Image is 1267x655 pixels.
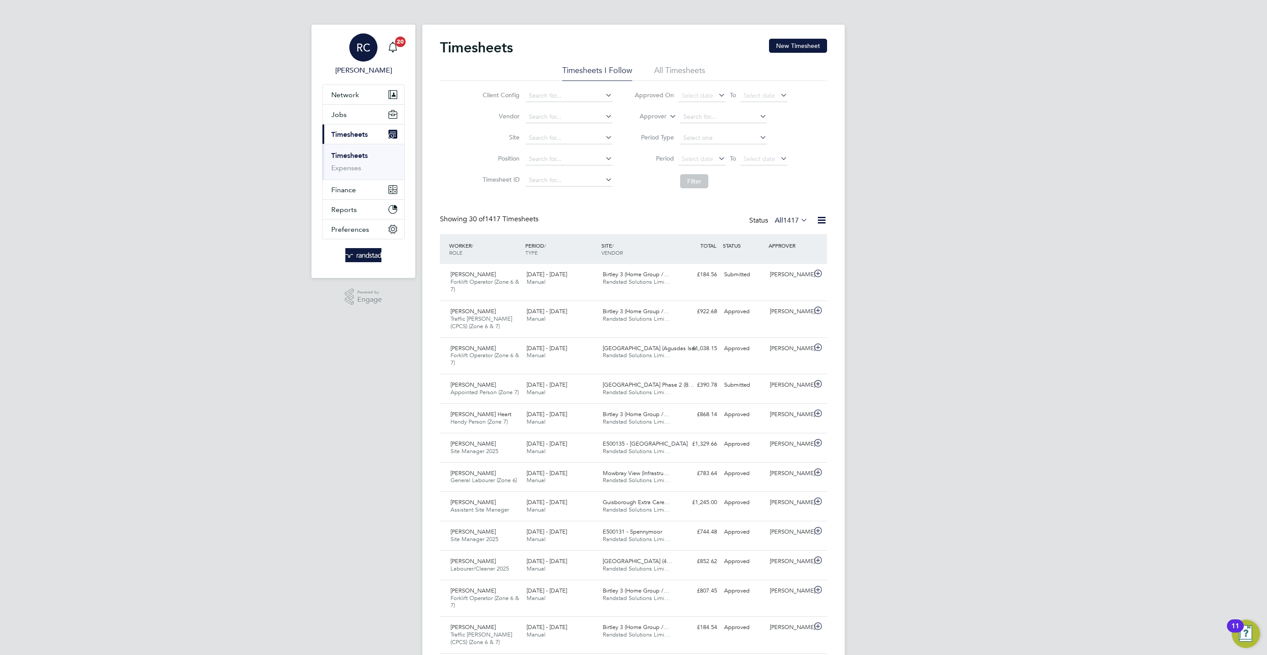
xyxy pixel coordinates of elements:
span: Manual [527,315,546,322]
button: New Timesheet [769,39,827,53]
div: Approved [721,584,766,598]
span: [GEOGRAPHIC_DATA] (4… [603,557,672,565]
span: [DATE] - [DATE] [527,587,567,594]
span: Manual [527,447,546,455]
span: Traffic [PERSON_NAME] (CPCS) (Zone 6 & 7) [450,315,512,330]
div: Timesheets [322,144,404,179]
div: £744.48 [675,525,721,539]
div: PERIOD [523,238,599,260]
span: Preferences [331,225,369,234]
div: [PERSON_NAME] [766,304,812,319]
span: Manual [527,278,546,285]
label: Position [480,154,520,162]
span: Network [331,91,359,99]
div: [PERSON_NAME] [766,341,812,356]
span: Rebecca Cahill [322,65,405,76]
span: Randstad Solutions Limi… [603,447,670,455]
span: Birtley 3 (Home Group /… [603,623,669,631]
span: [DATE] - [DATE] [527,557,567,565]
span: Randstad Solutions Limi… [603,351,670,359]
span: General Labourer (Zone 6) [450,476,517,484]
button: Reports [322,200,404,219]
div: £184.56 [675,267,721,282]
a: Timesheets [331,151,368,160]
label: Period [634,154,674,162]
span: [GEOGRAPHIC_DATA] Phase 2 (B… [603,381,694,388]
div: Approved [721,341,766,356]
span: ROLE [449,249,462,256]
label: Site [480,133,520,141]
span: [PERSON_NAME] [450,307,496,315]
nav: Main navigation [311,25,415,278]
span: [PERSON_NAME] [450,528,496,535]
span: [PERSON_NAME] [450,344,496,352]
div: Approved [721,437,766,451]
li: Timesheets I Follow [562,65,632,81]
span: [PERSON_NAME] [450,381,496,388]
button: Finance [322,180,404,199]
div: Status [749,215,809,227]
span: [DATE] - [DATE] [527,271,567,278]
span: Mowbray View (Infrastru… [603,469,669,477]
span: Select date [743,91,775,99]
span: Engage [357,296,382,304]
span: Manual [527,594,546,602]
div: Submitted [721,267,766,282]
span: Forklift Operator (Zone 6 & 7) [450,351,519,366]
div: [PERSON_NAME] [766,437,812,451]
label: Timesheet ID [480,176,520,183]
span: Birtley 3 (Home Group /… [603,307,669,315]
span: VENDOR [601,249,623,256]
div: APPROVER [766,238,812,253]
div: £783.64 [675,466,721,481]
span: [PERSON_NAME] [450,469,496,477]
div: SITE [599,238,675,260]
div: [PERSON_NAME] [766,466,812,481]
span: Randstad Solutions Limi… [603,278,670,285]
span: 20 [395,37,406,47]
span: [PERSON_NAME] [450,498,496,506]
div: Approved [721,525,766,539]
label: All [775,216,808,225]
span: [DATE] - [DATE] [527,307,567,315]
span: Select date [681,155,713,163]
div: WORKER [447,238,523,260]
button: Timesheets [322,124,404,144]
input: Search for... [526,90,612,102]
span: E500131 - Spennymoor [603,528,662,535]
input: Search for... [526,111,612,123]
input: Select one [680,132,767,144]
div: Approved [721,554,766,569]
span: To [727,153,739,164]
span: Site Manager 2025 [450,447,498,455]
span: To [727,89,739,101]
span: Randstad Solutions Limi… [603,631,670,638]
span: Select date [681,91,713,99]
span: Birtley 3 (Home Group /… [603,410,669,418]
div: Approved [721,407,766,422]
div: £852.62 [675,554,721,569]
div: Approved [721,466,766,481]
input: Search for... [526,132,612,144]
div: STATUS [721,238,766,253]
span: Manual [527,388,546,396]
div: £922.68 [675,304,721,319]
li: All Timesheets [654,65,705,81]
div: Submitted [721,378,766,392]
span: Site Manager 2025 [450,535,498,543]
div: £868.14 [675,407,721,422]
span: Timesheets [331,130,368,139]
span: [DATE] - [DATE] [527,381,567,388]
span: 1417 Timesheets [469,215,538,223]
div: [PERSON_NAME] [766,554,812,569]
span: Powered by [357,289,382,296]
span: / [472,242,473,249]
span: Assistant Site Manager [450,506,509,513]
div: £1,038.15 [675,341,721,356]
button: Jobs [322,105,404,124]
span: [DATE] - [DATE] [527,498,567,506]
span: Randstad Solutions Limi… [603,388,670,396]
span: [PERSON_NAME] [450,587,496,594]
label: Approved On [634,91,674,99]
div: Approved [721,304,766,319]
